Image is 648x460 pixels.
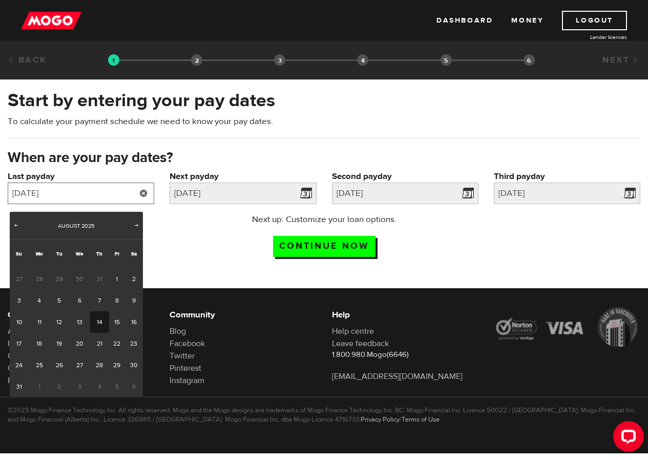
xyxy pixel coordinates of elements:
[10,290,29,311] a: 3
[8,338,40,349] a: Investors
[90,354,109,376] a: 28
[332,309,478,321] h6: Help
[50,333,69,354] a: 19
[133,221,141,229] span: Next
[50,290,69,311] a: 5
[109,311,125,333] a: 15
[170,338,205,349] a: Facebook
[29,290,50,311] a: 4
[29,311,50,333] a: 11
[69,354,90,376] a: 27
[170,170,316,183] label: Next payday
[10,311,29,333] a: 10
[332,170,478,183] label: Second payday
[69,290,90,311] a: 6
[81,222,94,230] span: 2025
[361,415,400,424] a: Privacy Policy
[96,250,102,257] span: Thursday
[10,333,29,354] a: 17
[562,11,627,30] a: Logout
[21,11,81,30] img: mogo_logo-11ee424be714fa7cbb0f0f49df9e16ec.png
[50,354,69,376] a: 26
[8,309,154,321] h6: Company
[8,115,640,128] p: To calculate your payment schedule we need to know your pay dates.
[90,376,109,397] span: 4
[50,311,69,333] a: 12
[170,375,204,386] a: Instagram
[402,415,440,424] a: Terms of Use
[8,351,35,361] a: Careers
[224,213,425,226] p: Next up: Customize your loan options.
[109,354,125,376] a: 29
[125,354,143,376] a: 30
[332,350,478,360] p: 1.800.980.Mogo(6646)
[10,268,29,290] span: 27
[494,170,640,183] label: Third payday
[170,309,316,321] h6: Community
[109,290,125,311] a: 8
[109,268,125,290] a: 1
[69,333,90,354] a: 20
[29,376,50,397] span: 1
[76,250,83,257] span: Wednesday
[8,406,640,424] p: ©2025 Mogo Finance Technology Inc. All rights reserved. Mogo and the Mogo designs are trademarks ...
[50,376,69,397] span: 2
[550,33,627,41] a: Lender licences
[170,326,186,336] a: Blog
[436,11,493,30] a: Dashboard
[69,376,90,397] span: 3
[170,363,201,373] a: Pinterest
[602,54,640,66] a: Next
[108,54,119,66] img: transparent-188c492fd9eaac0f573672f40bb141c2.gif
[50,268,69,290] span: 29
[90,311,109,333] a: 14
[125,268,143,290] a: 2
[58,222,80,230] span: August
[10,376,29,397] a: 31
[125,290,143,311] a: 9
[273,236,375,257] input: Continue now
[12,221,20,229] span: Prev
[69,311,90,333] a: 13
[605,417,648,460] iframe: LiveChat chat widget
[115,250,119,257] span: Friday
[125,376,143,397] span: 6
[90,333,109,354] a: 21
[132,221,142,231] a: Next
[332,371,463,382] a: [EMAIL_ADDRESS][DOMAIN_NAME]
[125,333,143,354] a: 23
[332,338,389,349] a: Leave feedback
[125,311,143,333] a: 16
[36,250,43,257] span: Monday
[109,333,125,354] a: 22
[494,307,640,347] img: legal-icons-92a2ffecb4d32d839781d1b4e4802d7b.png
[29,268,50,290] span: 28
[8,170,154,183] label: Last payday
[10,354,29,376] a: 24
[109,376,125,397] span: 5
[131,250,137,257] span: Saturday
[8,90,640,111] h2: Start by entering your pay dates
[29,333,50,354] a: 18
[56,250,62,257] span: Tuesday
[11,221,21,231] a: Prev
[16,250,22,257] span: Sunday
[90,268,109,290] span: 31
[8,326,52,336] a: About Mogo
[332,326,374,336] a: Help centre
[69,268,90,290] span: 30
[8,54,47,66] a: Back
[8,363,36,373] a: Contact
[511,11,544,30] a: Money
[8,150,640,166] h3: When are your pay dates?
[90,290,109,311] a: 7
[8,375,45,386] a: Pressroom
[29,354,50,376] a: 25
[170,351,195,361] a: Twitter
